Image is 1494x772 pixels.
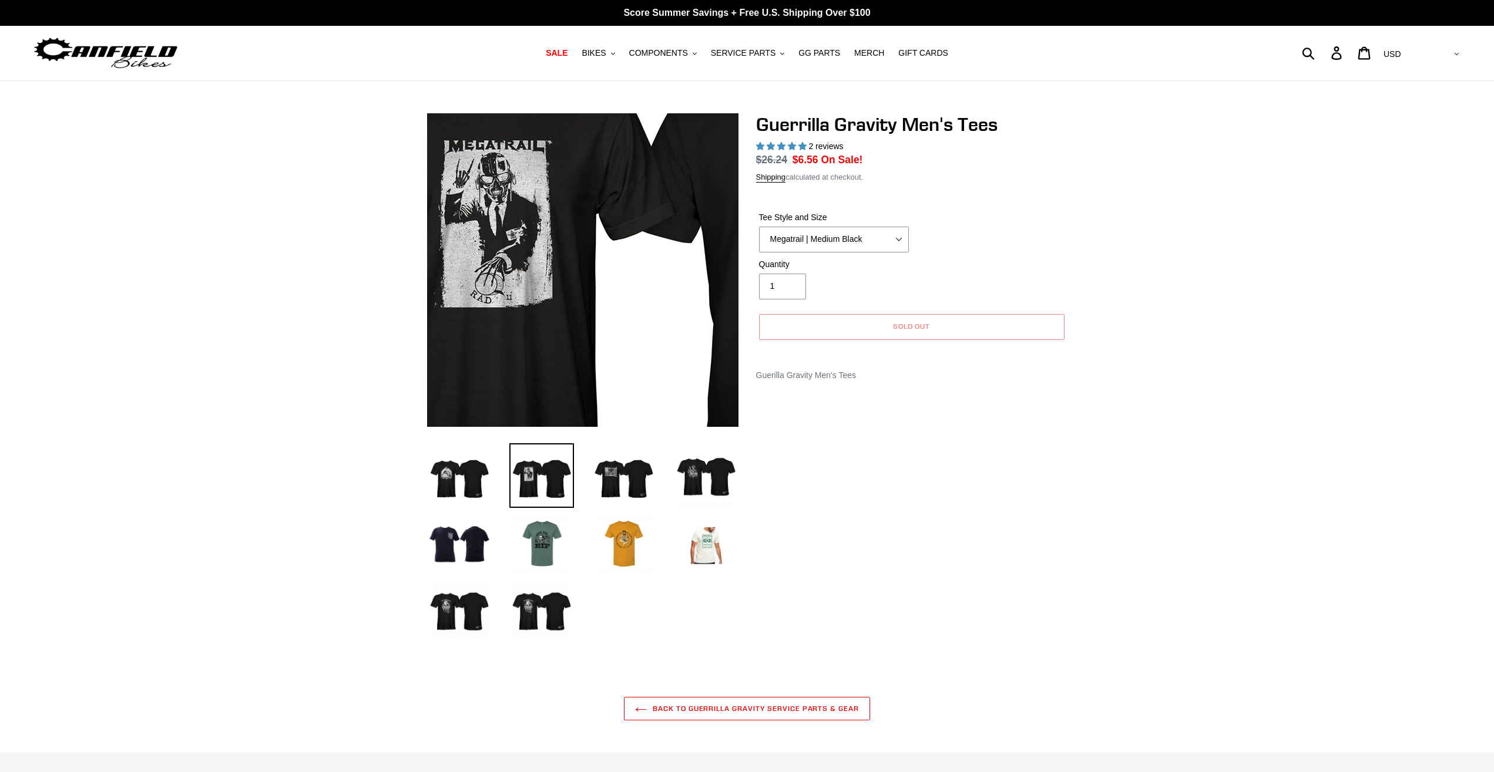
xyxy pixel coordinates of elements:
label: Quantity [759,258,909,271]
button: SERVICE PARTS [705,45,790,61]
a: Back to Guerrilla Gravity Service Parts & Gear [624,697,870,720]
span: 5.00 stars [756,141,809,151]
div: Guerilla Gravity Men's Tees [756,369,1067,382]
a: Shipping [756,173,786,183]
span: Sold out [893,322,931,331]
span: MERCH [854,48,884,58]
button: Sold out [759,314,1065,340]
img: Load image into Gallery viewer, Guerrilla Gravity Men&#39;s Tees [427,579,492,644]
span: SERVICE PARTS [711,48,775,58]
img: Load image into Gallery viewer, Guerrilla Gravity Men&#39;s Tees [509,443,574,508]
button: COMPONENTS [623,45,703,61]
span: SALE [546,48,568,58]
a: MERCH [848,45,890,61]
span: BIKES [582,48,606,58]
input: Search [1308,40,1338,66]
span: GG PARTS [798,48,840,58]
img: Load image into Gallery viewer, Guerrilla Gravity Men&#39;s Tees [427,443,492,508]
span: $6.56 [793,154,818,166]
img: Load image into Gallery viewer, Guerrilla Gravity Men&#39;s Tees [509,511,574,576]
h1: Guerrilla Gravity Men's Tees [756,113,1067,136]
img: Load image into Gallery viewer, Guerrilla Gravity Men&#39;s Tees [592,443,656,508]
a: SALE [540,45,573,61]
img: Load image into Gallery viewer, Guerrilla Gravity Men&#39;s Tees [674,443,738,508]
label: Tee Style and Size [759,211,909,224]
img: Load image into Gallery viewer, Guerrilla Gravity Men&#39;s Tees [427,511,492,576]
img: Canfield Bikes [32,35,179,72]
div: calculated at checkout. [756,171,1067,183]
s: $26.24 [756,154,788,166]
span: COMPONENTS [629,48,688,58]
span: On Sale! [821,152,862,167]
button: BIKES [576,45,620,61]
span: 2 reviews [808,141,843,151]
img: Load image into Gallery viewer, Guerrilla Gravity Men&#39;s Tees [509,579,574,644]
a: GG PARTS [793,45,846,61]
a: GIFT CARDS [892,45,954,61]
img: Load image into Gallery viewer, Guerrilla Gravity Men&#39;s Tees [674,511,738,576]
img: Load image into Gallery viewer, Guerrilla Gravity Men&#39;s Tees [592,511,656,576]
span: GIFT CARDS [898,48,948,58]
